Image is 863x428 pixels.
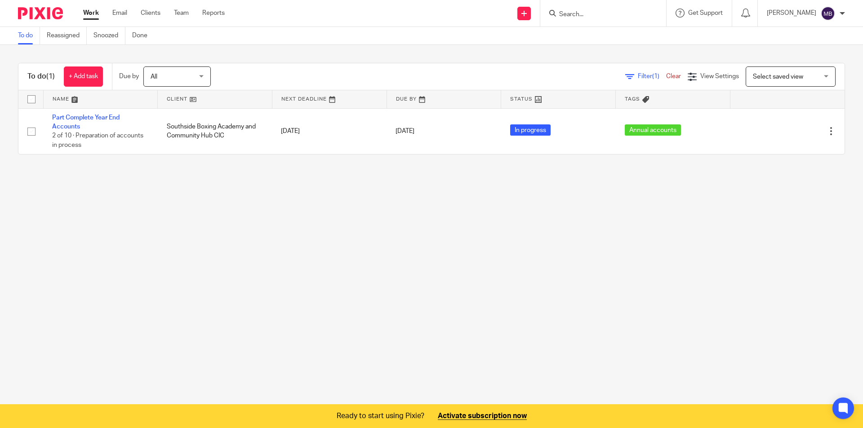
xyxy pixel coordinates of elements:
a: Part Complete Year End Accounts [52,115,120,130]
img: svg%3E [821,6,835,21]
span: Select saved view [753,74,803,80]
a: Reports [202,9,225,18]
a: Reassigned [47,27,87,44]
a: Email [112,9,127,18]
input: Search [558,11,639,19]
a: To do [18,27,40,44]
p: Due by [119,72,139,81]
p: [PERSON_NAME] [767,9,816,18]
span: Annual accounts [625,124,681,136]
span: (1) [46,73,55,80]
span: [DATE] [396,128,414,134]
td: Southside Boxing Academy and Community Hub CIC [158,108,272,154]
a: Clients [141,9,160,18]
a: Clear [666,73,681,79]
td: [DATE] [272,108,387,154]
a: Team [174,9,189,18]
span: Tags [625,97,640,101]
h1: To do [27,72,55,81]
span: Filter [638,73,666,79]
span: 2 of 10 · Preparation of accounts in process [52,132,143,148]
a: Done [132,27,154,44]
img: Pixie [18,7,63,19]
span: In progress [510,124,551,136]
a: + Add task [64,66,103,87]
span: All [151,74,157,80]
a: Work [83,9,99,18]
span: Get Support [688,10,723,16]
span: (1) [652,73,659,79]
span: View Settings [700,73,739,79]
a: Snoozed [93,27,125,44]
